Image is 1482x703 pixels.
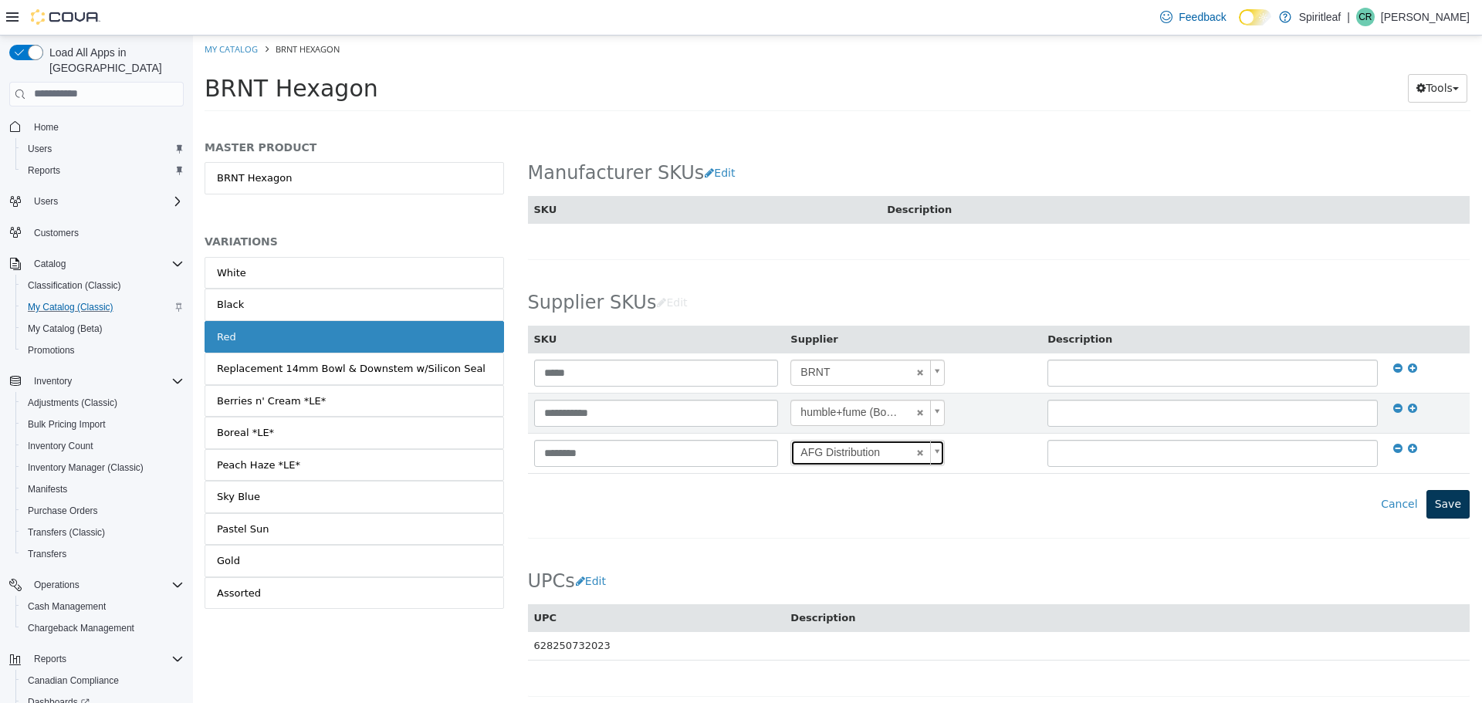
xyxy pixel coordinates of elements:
[463,253,502,282] button: Edit
[22,437,184,455] span: Inventory Count
[22,671,125,690] a: Canadian Compliance
[22,619,140,637] a: Chargeback Management
[12,8,65,19] a: My Catalog
[15,457,190,478] button: Inventory Manager (Classic)
[382,532,421,560] button: Edit
[28,674,119,687] span: Canadian Compliance
[15,318,190,340] button: My Catalog (Beta)
[22,619,184,637] span: Chargeback Management
[15,543,190,565] button: Transfers
[3,191,190,212] button: Users
[22,161,184,180] span: Reports
[15,414,190,435] button: Bulk Pricing Import
[22,545,73,563] a: Transfers
[22,458,184,477] span: Inventory Manager (Classic)
[1215,39,1274,67] button: Tools
[22,394,123,412] a: Adjustments (Classic)
[28,301,113,313] span: My Catalog (Classic)
[15,138,190,160] button: Users
[22,140,58,158] a: Users
[28,650,73,668] button: Reports
[15,500,190,522] button: Purchase Orders
[1179,455,1233,483] button: Cancel
[22,394,184,412] span: Adjustments (Classic)
[22,140,184,158] span: Users
[28,372,184,390] span: Inventory
[597,404,752,431] a: AFG Distribution
[28,323,103,335] span: My Catalog (Beta)
[15,296,190,318] button: My Catalog (Classic)
[1381,8,1470,26] p: [PERSON_NAME]
[28,164,60,177] span: Reports
[22,671,184,690] span: Canadian Compliance
[854,298,919,309] span: Description
[1358,8,1372,26] span: CR
[28,397,117,409] span: Adjustments (Classic)
[28,548,66,560] span: Transfers
[28,440,93,452] span: Inventory Count
[24,390,81,405] div: Boreal *LE*
[15,435,190,457] button: Inventory Count
[24,454,67,469] div: Sky Blue
[1179,9,1226,25] span: Feedback
[1239,9,1271,25] input: Dark Mode
[22,298,184,316] span: My Catalog (Classic)
[15,596,190,617] button: Cash Management
[28,576,184,594] span: Operations
[34,195,58,208] span: Users
[22,597,112,616] a: Cash Management
[597,298,645,309] span: Supplier
[511,123,550,152] button: Edit
[22,341,81,360] a: Promotions
[28,192,64,211] button: Users
[22,480,184,499] span: Manifests
[22,319,109,338] a: My Catalog (Beta)
[15,670,190,691] button: Canadian Compliance
[3,648,190,670] button: Reports
[34,579,80,591] span: Operations
[15,617,190,639] button: Chargeback Management
[597,576,662,588] span: Description
[28,117,184,137] span: Home
[1356,8,1375,26] div: Courtney R
[24,358,133,373] div: Berries n' Cream *LE*
[12,39,185,66] span: BRNT Hexagon
[24,326,293,341] div: Replacement 14mm Bowl & Downstem w/Silicon Seal
[22,437,100,455] a: Inventory Count
[22,523,184,542] span: Transfers (Classic)
[28,418,106,431] span: Bulk Pricing Import
[24,486,76,502] div: Pastel Sun
[12,199,311,213] h5: VARIATIONS
[15,522,190,543] button: Transfers (Classic)
[24,422,107,438] div: Peach Haze *LE*
[28,650,184,668] span: Reports
[34,258,66,270] span: Catalog
[3,574,190,596] button: Operations
[34,121,59,134] span: Home
[597,324,752,350] a: BRNT
[22,319,184,338] span: My Catalog (Beta)
[341,168,364,180] span: SKU
[31,9,100,25] img: Cova
[28,622,134,634] span: Chargeback Management
[22,545,184,563] span: Transfers
[28,279,121,292] span: Classification (Classic)
[28,344,75,357] span: Promotions
[597,364,752,390] a: humble+fume (BobHQ)
[15,478,190,500] button: Manifests
[3,370,190,392] button: Inventory
[28,255,72,273] button: Catalog
[15,340,190,361] button: Promotions
[28,461,144,474] span: Inventory Manager (Classic)
[28,192,184,211] span: Users
[43,45,184,76] span: Load All Apps in [GEOGRAPHIC_DATA]
[22,597,184,616] span: Cash Management
[22,298,120,316] a: My Catalog (Classic)
[22,502,184,520] span: Purchase Orders
[24,518,47,533] div: Gold
[34,653,66,665] span: Reports
[12,127,311,159] a: BRNT Hexagon
[3,253,190,275] button: Catalog
[15,160,190,181] button: Reports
